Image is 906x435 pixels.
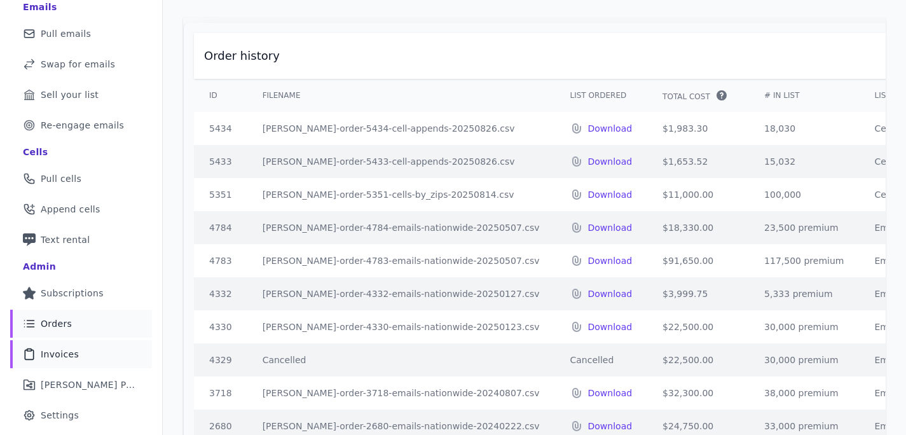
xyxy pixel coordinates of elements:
[588,321,633,333] a: Download
[41,317,72,330] span: Orders
[10,401,152,429] a: Settings
[247,145,555,178] td: [PERSON_NAME]-order-5433-cell-appends-20250826.csv
[247,244,555,277] td: [PERSON_NAME]-order-4783-emails-nationwide-20250507.csv
[10,195,152,223] a: Append cells
[555,79,648,112] th: List Ordered
[194,376,247,410] td: 3718
[41,348,79,361] span: Invoices
[23,1,57,13] div: Emails
[10,111,152,139] a: Re-engage emails
[41,409,79,422] span: Settings
[749,376,859,410] td: 38,000 premium
[194,112,247,145] td: 5434
[247,343,555,376] td: Cancelled
[749,211,859,244] td: 23,500 premium
[10,371,152,399] a: [PERSON_NAME] Performance
[749,145,859,178] td: 15,032
[588,221,633,234] a: Download
[749,244,859,277] td: 117,500 premium
[588,287,633,300] a: Download
[588,122,633,135] a: Download
[588,155,633,168] a: Download
[41,58,115,71] span: Swap for emails
[588,188,633,201] a: Download
[194,343,247,376] td: 4329
[247,79,555,112] th: Filename
[194,277,247,310] td: 4332
[10,340,152,368] a: Invoices
[647,376,749,410] td: $32,300.00
[647,244,749,277] td: $91,650.00
[10,279,152,307] a: Subscriptions
[647,310,749,343] td: $22,500.00
[588,387,633,399] a: Download
[194,310,247,343] td: 4330
[647,178,749,211] td: $11,000.00
[647,112,749,145] td: $1,983.30
[247,310,555,343] td: [PERSON_NAME]-order-4330-emails-nationwide-20250123.csv
[749,310,859,343] td: 30,000 premium
[194,211,247,244] td: 4784
[41,88,99,101] span: Sell your list
[749,178,859,211] td: 100,000
[10,310,152,338] a: Orders
[647,277,749,310] td: $3,999.75
[10,226,152,254] a: Text rental
[247,277,555,310] td: [PERSON_NAME]-order-4332-emails-nationwide-20250127.csv
[41,27,91,40] span: Pull emails
[41,233,90,246] span: Text rental
[10,20,152,48] a: Pull emails
[194,178,247,211] td: 5351
[588,254,633,267] a: Download
[647,211,749,244] td: $18,330.00
[247,112,555,145] td: [PERSON_NAME]-order-5434-cell-appends-20250826.csv
[749,79,859,112] th: # In List
[647,343,749,376] td: $22,500.00
[41,203,100,216] span: Append cells
[41,119,124,132] span: Re-engage emails
[23,146,48,158] div: Cells
[194,79,247,112] th: ID
[41,172,81,185] span: Pull cells
[194,244,247,277] td: 4783
[647,145,749,178] td: $1,653.52
[570,354,633,366] p: Cancelled
[194,145,247,178] td: 5433
[749,112,859,145] td: 18,030
[749,343,859,376] td: 30,000 premium
[588,420,633,432] a: Download
[247,376,555,410] td: [PERSON_NAME]-order-3718-emails-nationwide-20240807.csv
[41,287,104,300] span: Subscriptions
[247,211,555,244] td: [PERSON_NAME]-order-4784-emails-nationwide-20250507.csv
[662,92,710,102] span: Total Cost
[10,50,152,78] a: Swap for emails
[41,378,137,391] span: [PERSON_NAME] Performance
[749,277,859,310] td: 5,333 premium
[10,165,152,193] a: Pull cells
[23,260,56,273] div: Admin
[10,81,152,109] a: Sell your list
[247,178,555,211] td: [PERSON_NAME]-order-5351-cells-by_zips-20250814.csv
